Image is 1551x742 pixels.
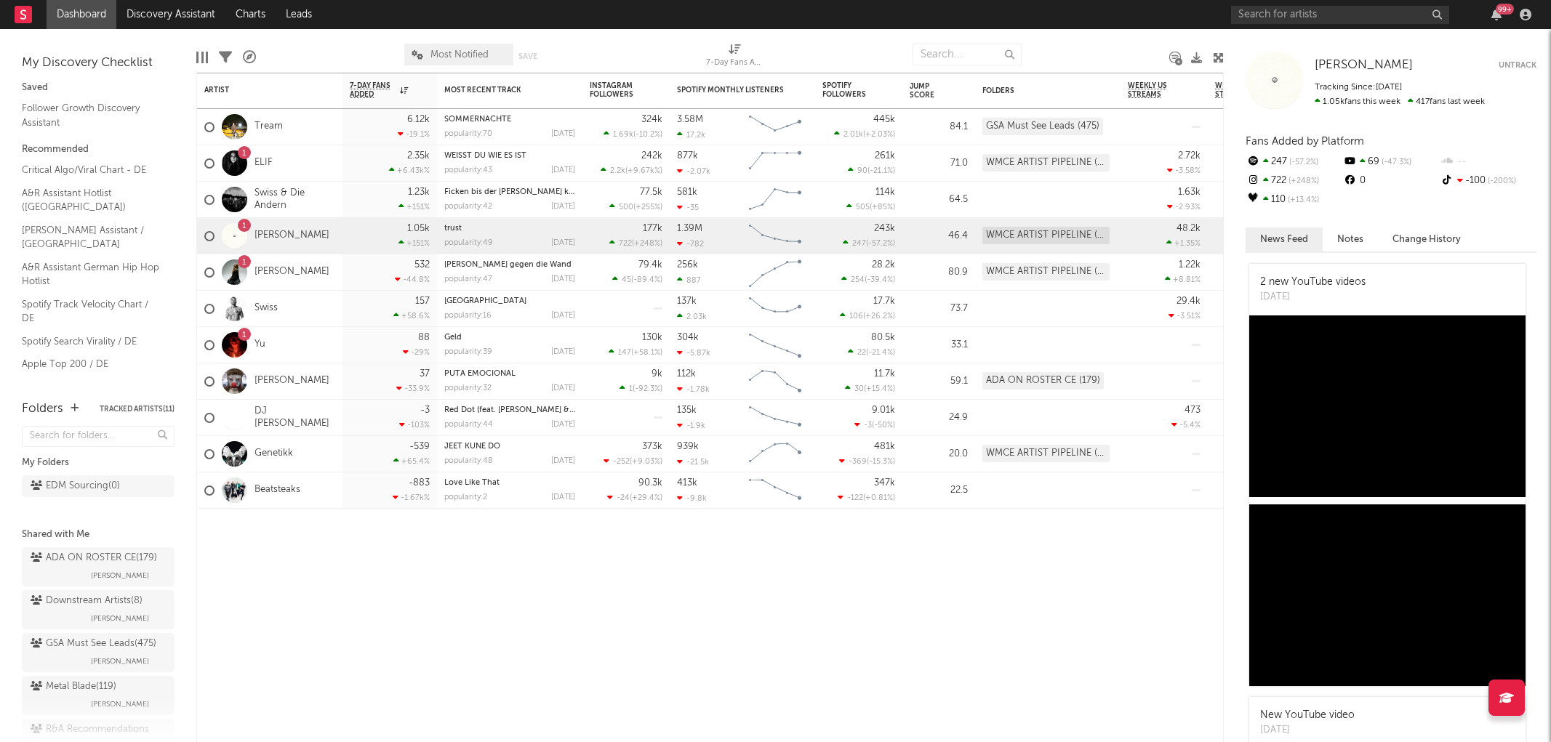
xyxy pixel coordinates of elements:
span: +248 % [1286,177,1319,185]
div: 135k [677,406,697,415]
a: A&R Assistant Hotlist ([GEOGRAPHIC_DATA]) [22,185,160,215]
a: Geld [444,334,462,342]
div: [DATE] [551,348,575,356]
div: Shared with Me [22,526,175,544]
span: -21.4 % [868,349,893,357]
svg: Chart title [742,109,808,145]
a: PUTA EMOCIONAL [444,370,516,378]
svg: Chart title [742,472,808,509]
div: 347k [874,478,895,488]
div: ( ) [839,456,895,466]
input: Search for folders... [22,426,175,447]
div: 722 [1246,172,1342,190]
div: ( ) [609,238,662,248]
a: DJ [PERSON_NAME] [255,406,335,430]
div: +65.4 % [393,456,430,466]
a: Spotify Search Virality / DE [22,334,160,350]
a: [PERSON_NAME] [1315,58,1413,73]
div: ( ) [845,384,895,393]
div: 1.63k [1178,187,1201,197]
svg: Chart title [742,145,808,182]
div: ADA ON ROSTER CE ( 179 ) [31,549,157,567]
div: -1.78k [677,384,710,394]
span: -369 [849,458,867,466]
div: [DATE] [1260,290,1366,305]
div: +58.6 % [393,311,430,320]
div: Jump Score [910,82,946,100]
div: 22.5 [910,482,968,499]
div: -35 [677,203,699,212]
span: +26.2 % [865,312,893,320]
button: Tracked Artists(11) [100,406,175,413]
div: Instagram Followers [590,81,641,99]
div: 2.03k [677,312,707,321]
div: Recommended [22,141,175,158]
div: -1.67k % [393,493,430,502]
div: ( ) [607,493,662,502]
div: ( ) [840,311,895,320]
span: 45 [622,276,631,284]
div: Ficken bis der Frieden kommt [444,188,575,196]
div: [DATE] [551,384,575,392]
svg: Chart title [742,254,808,291]
div: 413k [677,478,697,488]
span: +9.67k % [628,167,660,175]
div: Spotify Followers [822,81,873,99]
input: Search for artists [1231,6,1449,24]
div: Spotify Monthly Listeners [677,86,786,94]
div: WMCE ARTIST PIPELINE (ADA + A&R) (683) [982,154,1110,172]
div: ( ) [843,238,895,248]
div: popularity: 2 [444,493,487,501]
div: 80.9 [910,264,968,281]
div: 112k [677,369,696,379]
div: 73.7 [910,300,968,318]
div: popularity: 48 [444,457,493,465]
div: [DATE] [551,239,575,247]
div: -9.8k [677,493,707,503]
span: [PERSON_NAME] [91,610,149,627]
div: -782 [677,239,704,249]
div: 939k [677,442,699,451]
div: -100 [1440,172,1536,190]
div: [DATE] [551,312,575,320]
div: 2.35k [407,151,430,161]
div: GSA Must See Leads ( 475 ) [31,635,156,653]
div: Love Like That [444,479,575,487]
div: 33.1 [910,336,968,354]
div: 137k [677,297,697,306]
div: 1.05k [407,224,430,233]
div: 256k [677,260,698,270]
div: Red Dot (feat. Shindy & AJ Tracey) [444,406,575,414]
div: [DATE] [551,275,575,283]
div: +1.35 % [1166,238,1201,248]
div: -19.1 % [398,129,430,139]
div: ( ) [854,420,895,430]
div: popularity: 70 [444,130,492,138]
div: [DATE] [551,130,575,138]
a: [PERSON_NAME] [255,375,329,387]
div: ( ) [838,493,895,502]
div: ( ) [612,275,662,284]
svg: Chart title [742,291,808,327]
div: -2.93 % [1167,202,1201,211]
span: 722 [619,240,632,248]
span: 2.01k [843,131,863,139]
a: Ficken bis der [PERSON_NAME] kommt [444,188,591,196]
div: 2 new YouTube videos [1260,275,1366,290]
div: 261k [875,151,895,161]
div: 1.39M [677,224,702,233]
span: 1 [629,385,633,393]
div: 243k [874,224,895,233]
div: 7-Day Fans Added (7-Day Fans Added) [706,36,764,78]
a: Swiss [255,302,278,315]
button: 99+ [1491,9,1502,20]
div: [DATE] [551,421,575,429]
div: 177k [643,224,662,233]
div: -883 [409,478,430,488]
a: Downstream Artists(8)[PERSON_NAME] [22,590,175,629]
div: ( ) [609,202,662,211]
span: -21.1 % [870,167,893,175]
div: ( ) [604,456,662,466]
a: [PERSON_NAME] [255,266,329,278]
div: 90.3k [638,478,662,488]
